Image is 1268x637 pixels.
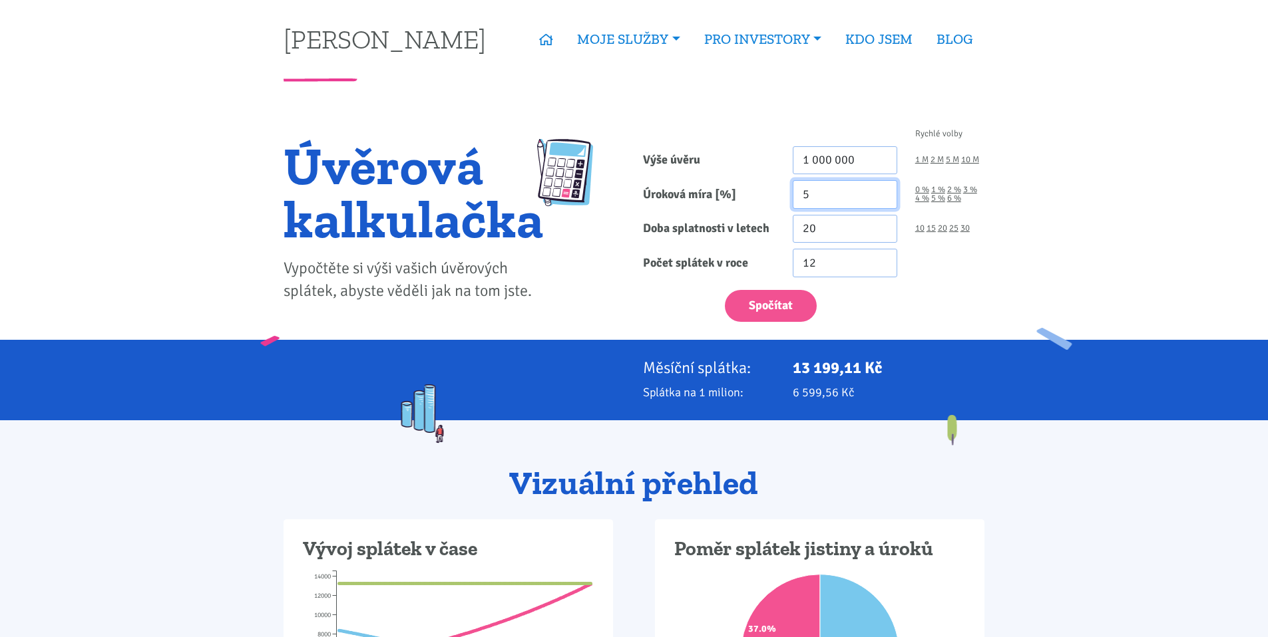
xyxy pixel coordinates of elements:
p: Splátka na 1 milion: [643,383,775,402]
a: 5 % [931,194,945,203]
label: Výše úvěru [634,146,784,175]
a: 1 % [931,186,945,194]
p: Měsíční splátka: [643,358,775,377]
a: 20 [938,224,947,233]
a: 10 M [961,156,979,164]
tspan: 12000 [314,592,331,600]
h3: Poměr splátek jistiny a úroků [674,537,965,562]
h1: Úvěrová kalkulačka [284,139,544,245]
tspan: 10000 [314,611,331,619]
a: 2 M [931,156,944,164]
a: 10 [915,224,925,233]
a: [PERSON_NAME] [284,26,486,52]
label: Počet splátek v roce [634,249,784,277]
a: 3 % [963,186,977,194]
p: Vypočtěte si výši vašich úvěrových splátek, abyste věděli jak na tom jste. [284,257,544,303]
a: 2 % [947,186,961,194]
a: 4 % [915,194,929,203]
p: 6 599,56 Kč [793,383,984,402]
label: Úroková míra [%] [634,180,784,209]
a: 25 [949,224,958,233]
a: PRO INVESTORY [692,24,833,55]
button: Spočítat [725,290,817,322]
h2: Vizuální přehled [284,465,984,501]
a: KDO JSEM [833,24,925,55]
a: 30 [960,224,970,233]
span: Rychlé volby [915,130,962,138]
a: 0 % [915,186,929,194]
label: Doba splatnosti v letech [634,215,784,243]
a: MOJE SLUŽBY [565,24,692,55]
a: BLOG [925,24,984,55]
p: 13 199,11 Kč [793,358,984,377]
tspan: 14000 [314,573,331,580]
h3: Vývoj splátek v čase [303,537,594,562]
a: 1 M [915,156,929,164]
a: 5 M [946,156,959,164]
a: 15 [927,224,936,233]
a: 6 % [947,194,961,203]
